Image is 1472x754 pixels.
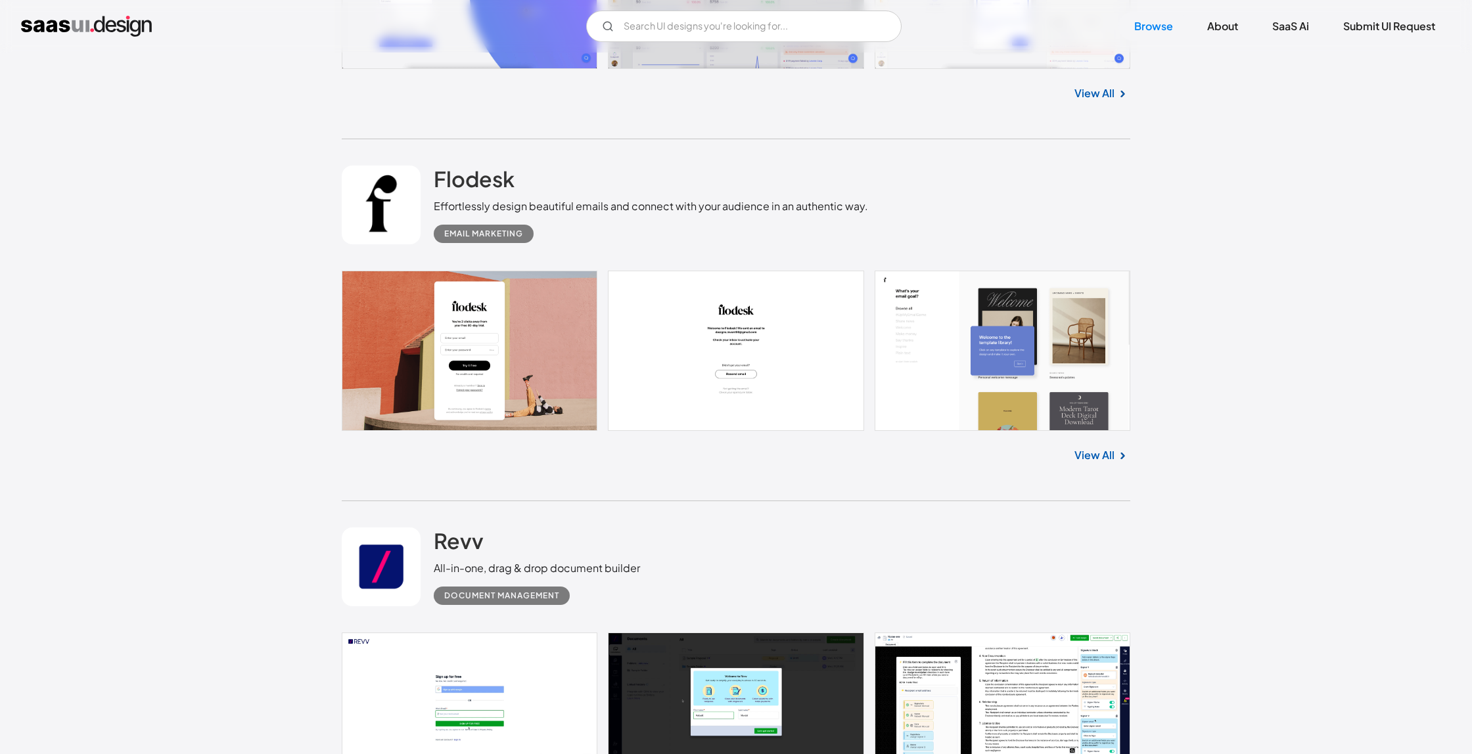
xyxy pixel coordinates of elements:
[434,527,484,560] a: Revv
[1118,12,1189,41] a: Browse
[21,16,152,37] a: home
[434,166,515,192] h2: Flodesk
[1327,12,1451,41] a: Submit UI Request
[434,527,484,554] h2: Revv
[434,166,515,198] a: Flodesk
[1074,85,1115,101] a: View All
[586,11,902,42] input: Search UI designs you're looking for...
[1256,12,1325,41] a: SaaS Ai
[1074,447,1115,463] a: View All
[586,11,902,42] form: Email Form
[444,226,523,242] div: Email Marketing
[434,198,868,214] div: Effortlessly design beautiful emails and connect with your audience in an authentic way.
[444,588,559,604] div: Document Management
[1191,12,1254,41] a: About
[434,560,640,576] div: All-in-one, drag & drop document builder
